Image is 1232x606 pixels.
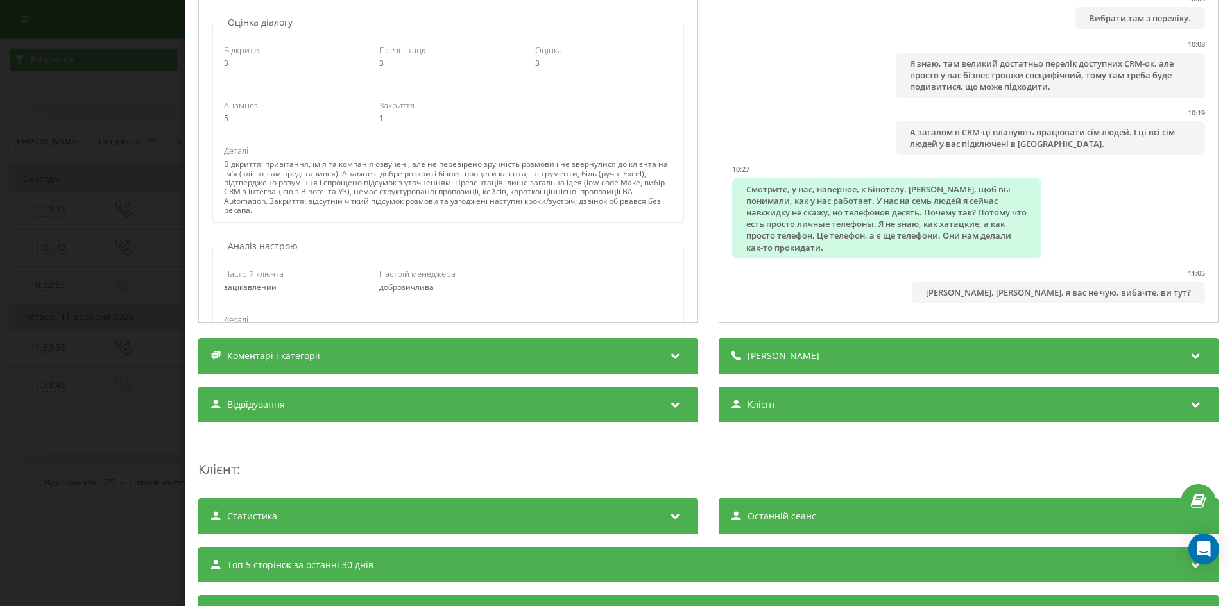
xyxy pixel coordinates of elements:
[379,59,517,68] div: 3
[225,16,296,29] p: Оцінка діалогу
[225,240,301,253] p: Аналіз настрою
[732,164,749,174] div: 10:27
[748,398,776,411] span: Клієнт
[224,268,284,280] span: Настрій клієнта
[198,460,237,478] span: Клієнт
[198,435,1219,485] div: :
[748,510,816,523] span: Останній сеанс
[1188,39,1205,49] div: 10:08
[224,145,248,156] span: Деталі
[379,114,517,123] div: 1
[379,268,456,280] span: Настрій менеджера
[1075,7,1205,29] div: Вибрати там з переліку.
[227,559,373,571] span: Топ 5 сторінок за останні 30 днів
[224,114,361,123] div: 5
[224,160,672,215] div: Відкриття: привітання, ім'я та компанія озвучені, але не перевірено зручність розмови і не зверну...
[227,349,320,362] span: Коментарі і категорії
[224,99,258,111] span: Анамнез
[227,398,285,411] span: Відвідування
[224,44,262,56] span: Відкриття
[224,314,248,325] span: Деталі
[379,283,517,292] div: доброзичлива
[1188,534,1219,564] div: Open Intercom Messenger
[227,510,277,523] span: Статистика
[912,282,1205,303] div: [PERSON_NAME], [PERSON_NAME], я вас не чую, вибачте, ви тут?
[732,178,1041,258] div: Смотрите, у нас, наверное, к Бінотелу. [PERSON_NAME], щоб вы понимали, как у нас работает. У нас ...
[896,121,1205,155] div: А загалом в CRM-ці планують працювати сім людей. І ці всі сім людей у вас підключені в [GEOGRAPHI...
[224,283,361,292] div: зацікавлений
[535,44,562,56] span: Оцінка
[535,59,672,68] div: 3
[748,349,819,362] span: [PERSON_NAME]
[896,53,1205,98] div: Я знаю, там великий достатньо перелік доступних CRM-ок, але просто у вас бізнес трошки специфічни...
[224,59,361,68] div: 3
[1188,108,1205,117] div: 10:19
[379,99,415,111] span: Закриття
[1188,268,1205,278] div: 11:05
[379,44,428,56] span: Презентація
